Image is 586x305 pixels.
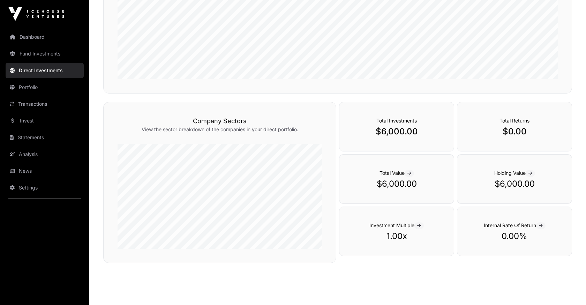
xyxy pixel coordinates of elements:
[118,116,322,126] h3: Company Sectors
[376,118,417,124] span: Total Investments
[6,113,84,128] a: Invest
[118,126,322,133] p: View the sector breakdown of the companies in your direct portfolio.
[369,222,424,228] span: Investment Multiple
[353,231,440,242] p: 1.00x
[353,126,440,137] p: $6,000.00
[484,222,546,228] span: Internal Rate Of Return
[6,163,84,179] a: News
[6,80,84,95] a: Portfolio
[499,118,529,124] span: Total Returns
[6,180,84,195] a: Settings
[353,178,440,189] p: $6,000.00
[6,96,84,112] a: Transactions
[551,271,586,305] iframe: Chat Widget
[471,126,558,137] p: $0.00
[494,170,535,176] span: Holding Value
[6,147,84,162] a: Analysis
[380,170,414,176] span: Total Value
[6,46,84,61] a: Fund Investments
[6,29,84,45] a: Dashboard
[6,63,84,78] a: Direct Investments
[471,178,558,189] p: $6,000.00
[471,231,558,242] p: 0.00%
[6,130,84,145] a: Statements
[8,7,64,21] img: Icehouse Ventures Logo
